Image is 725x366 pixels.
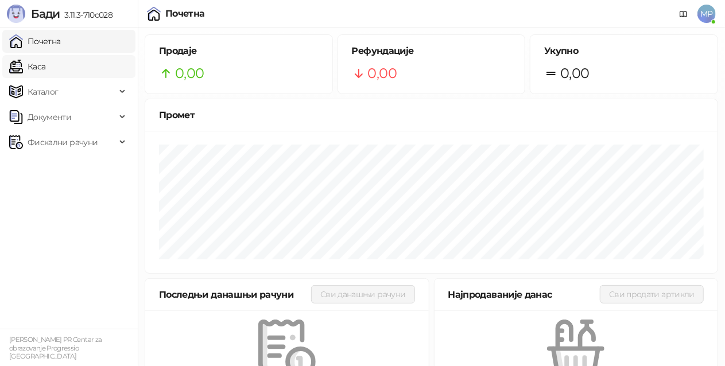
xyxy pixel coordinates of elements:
h5: Рефундације [352,44,511,58]
button: Сви продати артикли [600,285,704,303]
a: Почетна [9,30,61,53]
h5: Укупно [544,44,704,58]
span: Бади [31,7,60,21]
span: Каталог [28,80,59,103]
span: 3.11.3-710c028 [60,10,113,20]
a: Каса [9,55,45,78]
span: Фискални рачуни [28,131,98,154]
span: 0,00 [560,63,589,84]
span: 0,00 [175,63,204,84]
a: Документација [674,5,693,23]
img: Logo [7,5,25,23]
button: Сви данашњи рачуни [311,285,414,303]
div: Последњи данашњи рачуни [159,287,311,302]
div: Почетна [165,9,205,18]
div: Најпродаваније данас [448,287,600,302]
span: 0,00 [368,63,397,84]
span: MP [697,5,716,23]
span: Документи [28,106,71,129]
h5: Продаје [159,44,319,58]
small: [PERSON_NAME] PR Centar za obrazovanje Progressio [GEOGRAPHIC_DATA] [9,336,102,360]
div: Промет [159,108,704,122]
